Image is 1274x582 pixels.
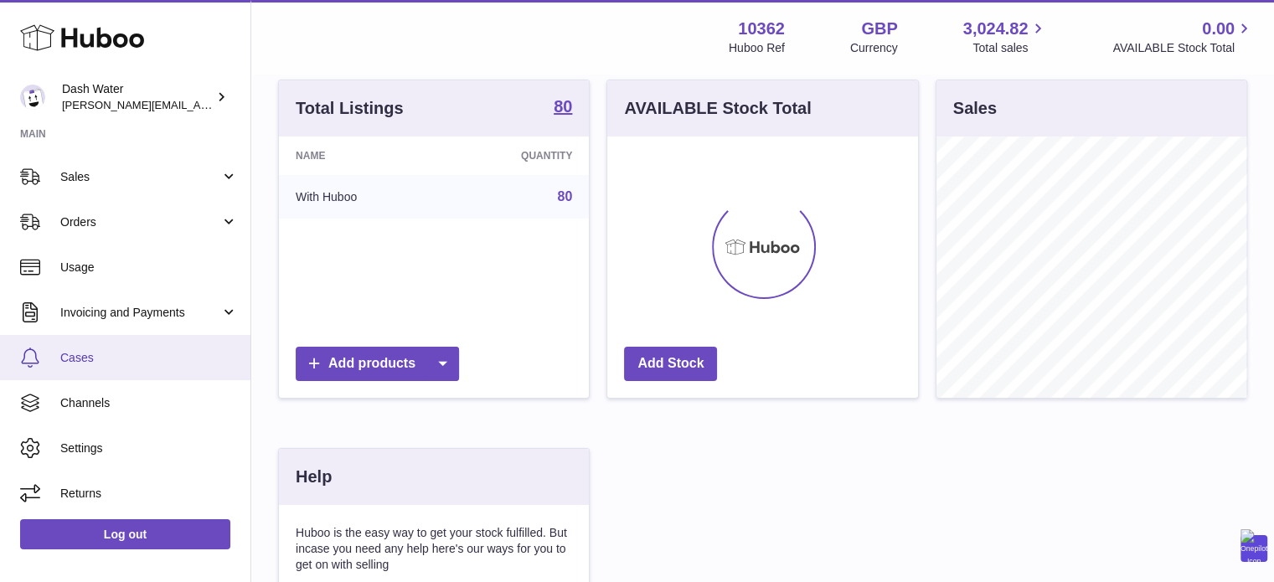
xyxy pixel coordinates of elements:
a: 80 [558,189,573,203]
strong: 80 [554,98,572,115]
a: 0.00 AVAILABLE Stock Total [1112,18,1254,56]
span: [PERSON_NAME][EMAIL_ADDRESS][DOMAIN_NAME] [62,98,336,111]
span: Total sales [972,40,1047,56]
span: Sales [60,169,220,185]
div: Currency [850,40,898,56]
a: 80 [554,98,572,118]
td: With Huboo [279,175,442,219]
strong: 10362 [738,18,785,40]
th: Name [279,136,442,175]
img: james@dash-water.com [20,85,45,110]
p: Huboo is the easy way to get your stock fulfilled. But incase you need any help here's our ways f... [296,525,572,573]
span: Usage [60,260,238,276]
span: Orders [60,214,220,230]
h3: Sales [953,97,997,120]
a: Add products [296,347,459,381]
span: Cases [60,350,238,366]
div: Huboo Ref [729,40,785,56]
span: Invoicing and Payments [60,305,220,321]
div: Dash Water [62,81,213,113]
span: Returns [60,486,238,502]
a: 3,024.82 Total sales [963,18,1048,56]
h3: Help [296,466,332,488]
th: Quantity [442,136,589,175]
span: 3,024.82 [963,18,1029,40]
a: Add Stock [624,347,717,381]
h3: Total Listings [296,97,404,120]
h3: AVAILABLE Stock Total [624,97,811,120]
span: Channels [60,395,238,411]
a: Log out [20,519,230,549]
strong: GBP [861,18,897,40]
span: Settings [60,440,238,456]
span: 0.00 [1202,18,1235,40]
span: AVAILABLE Stock Total [1112,40,1254,56]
